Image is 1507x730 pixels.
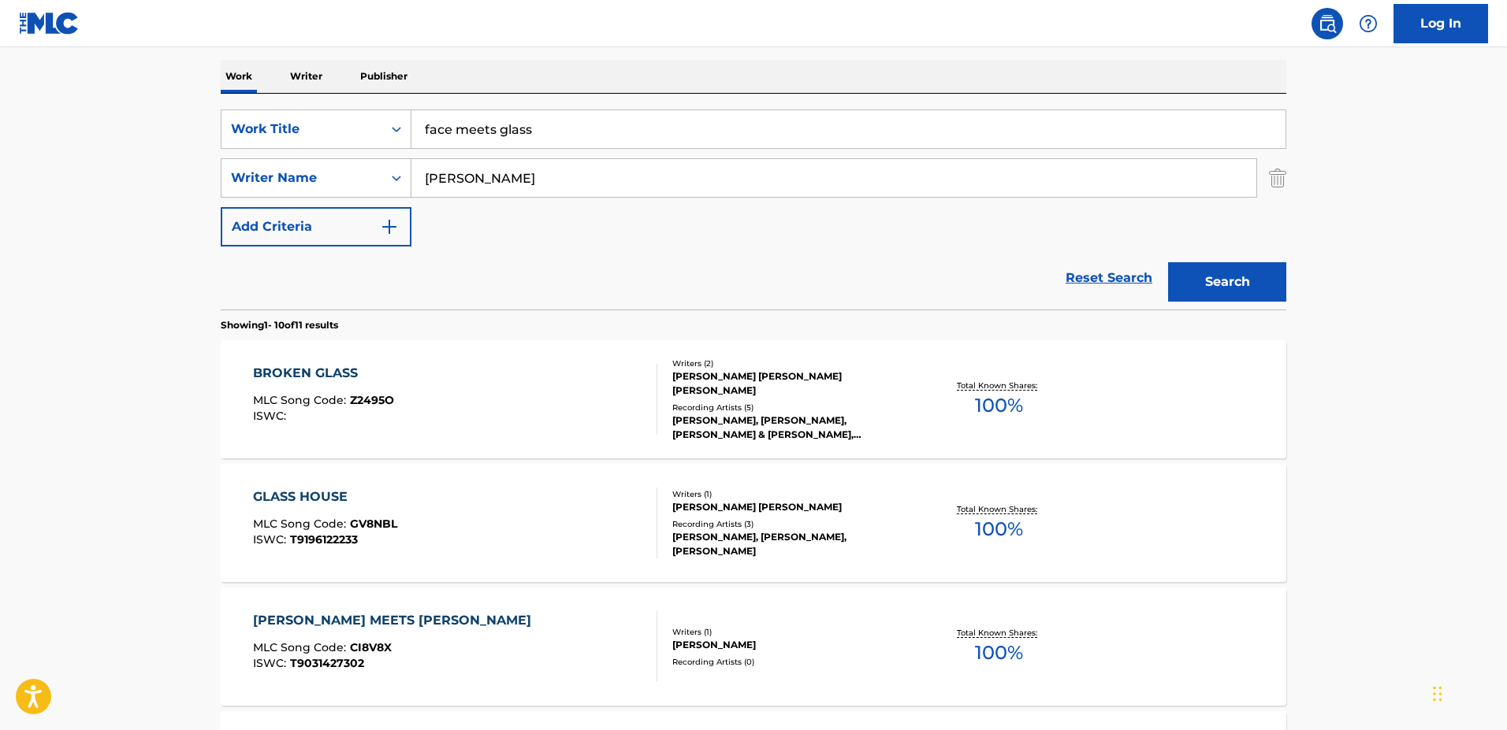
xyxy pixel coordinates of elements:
div: Recording Artists ( 3 ) [672,518,910,530]
span: 100 % [975,639,1023,667]
div: [PERSON_NAME] [PERSON_NAME] [672,500,910,514]
span: ISWC : [253,656,290,670]
form: Search Form [221,109,1286,309]
p: Total Known Shares: [957,627,1041,639]
p: Total Known Shares: [957,503,1041,515]
span: 100 % [975,515,1023,543]
a: Log In [1394,4,1488,43]
p: Total Known Shares: [957,380,1041,391]
div: [PERSON_NAME], [PERSON_NAME], [PERSON_NAME] [672,530,910,558]
img: help [1359,14,1378,33]
a: [PERSON_NAME] MEETS [PERSON_NAME]MLC Song Code:CI8V8XISWC:T9031427302Writers (1)[PERSON_NAME]Reco... [221,587,1286,706]
img: MLC Logo [19,12,80,35]
span: ISWC : [253,409,290,423]
span: 100 % [975,391,1023,420]
iframe: Chat Widget [1428,654,1507,730]
span: MLC Song Code : [253,517,350,531]
span: T9031427302 [290,656,364,670]
div: Recording Artists ( 0 ) [672,656,910,668]
a: GLASS HOUSEMLC Song Code:GV8NBLISWC:T9196122233Writers (1)[PERSON_NAME] [PERSON_NAME]Recording Ar... [221,464,1286,582]
p: Showing 1 - 10 of 11 results [221,318,338,332]
span: MLC Song Code : [253,640,350,654]
span: GV8NBL [350,517,397,531]
button: Add Criteria [221,207,411,246]
div: Writers ( 1 ) [672,488,910,500]
a: Public Search [1312,8,1343,39]
p: Writer [285,60,327,93]
span: ISWC : [253,532,290,547]
div: BROKEN GLASS [253,364,394,383]
button: Search [1168,262,1286,302]
img: search [1318,14,1337,33]
div: Drag [1433,670,1442,717]
a: BROKEN GLASSMLC Song Code:Z2495OISWC:Writers (2)[PERSON_NAME] [PERSON_NAME] [PERSON_NAME]Recordin... [221,340,1286,458]
div: Work Title [231,120,373,139]
div: GLASS HOUSE [253,487,397,506]
a: Reset Search [1058,261,1160,295]
img: 9d2ae6d4665cec9f34b9.svg [380,217,399,236]
div: [PERSON_NAME] MEETS [PERSON_NAME] [253,611,539,630]
span: T9196122233 [290,532,358,547]
div: Help [1353,8,1384,39]
p: Work [221,60,257,93]
p: Publisher [355,60,412,93]
span: Z2495O [350,393,394,407]
div: Writer Name [231,169,373,187]
div: [PERSON_NAME] [PERSON_NAME] [PERSON_NAME] [672,369,910,398]
div: Recording Artists ( 5 ) [672,402,910,413]
div: Writers ( 2 ) [672,358,910,369]
img: Delete Criterion [1269,158,1286,198]
span: CI8V8X [350,640,392,654]
div: Writers ( 1 ) [672,626,910,638]
div: [PERSON_NAME] [672,638,910,652]
div: [PERSON_NAME], [PERSON_NAME], [PERSON_NAME] & [PERSON_NAME], [PERSON_NAME], [PERSON_NAME], [PERSO... [672,413,910,442]
span: MLC Song Code : [253,393,350,407]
